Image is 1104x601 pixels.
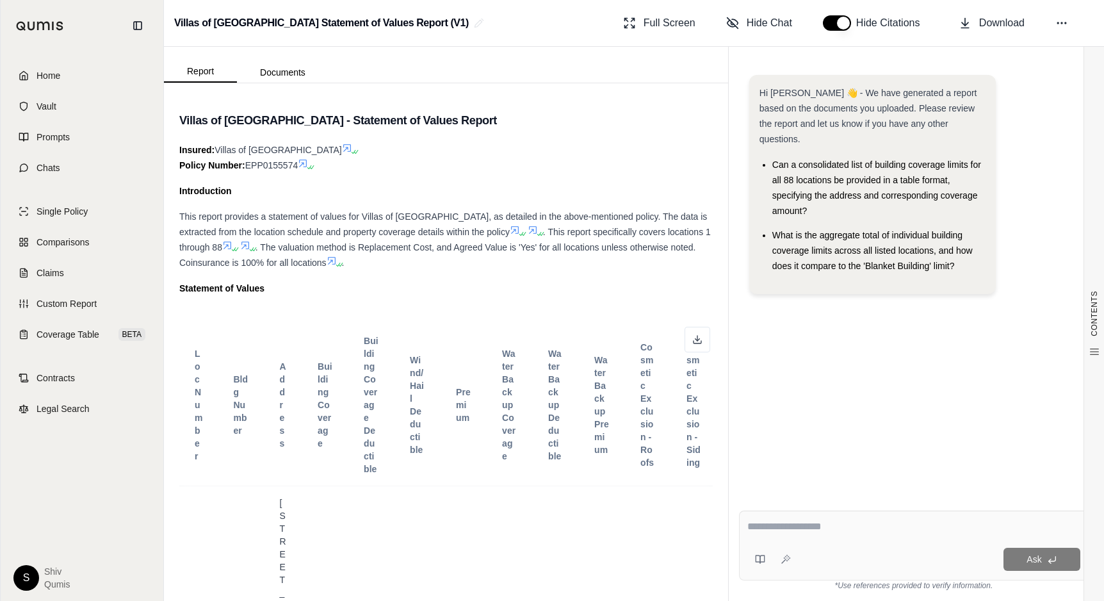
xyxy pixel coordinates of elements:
[685,327,710,352] button: Download as Excel
[37,100,56,113] span: Vault
[318,361,332,449] span: Building Coverage
[456,387,471,423] span: Premium
[37,297,97,310] span: Custom Report
[179,242,695,268] span: . The valuation method is Replacement Cost, and Agreed Value is 'Yes' for all locations unless ot...
[179,283,264,293] strong: Statement of Values
[342,258,345,268] span: .
[644,15,695,31] span: Full Screen
[179,109,713,132] h3: Villas of [GEOGRAPHIC_DATA] - Statement of Values Report
[1027,554,1041,564] span: Ask
[1089,291,1100,336] span: CONTENTS
[8,62,156,90] a: Home
[8,290,156,318] a: Custom Report
[215,145,341,155] span: Villas of [GEOGRAPHIC_DATA]
[8,92,156,120] a: Vault
[8,154,156,182] a: Chats
[44,578,70,591] span: Qumis
[16,21,64,31] img: Qumis Logo
[233,374,248,436] span: Bldg Number
[179,227,711,252] span: . This report specifically covers locations 1 through 88
[13,565,39,591] div: S
[759,88,977,144] span: Hi [PERSON_NAME] 👋 - We have generated a report based on the documents you uploaded. Please revie...
[127,15,148,36] button: Collapse sidebar
[8,364,156,392] a: Contracts
[502,349,515,461] span: Water Backup Coverage
[747,15,792,31] span: Hide Chat
[37,236,89,249] span: Comparisons
[640,342,654,468] span: Cosmetic Exclusion - Roofs
[364,336,378,474] span: Building Coverage Deductible
[8,123,156,151] a: Prompts
[37,131,70,144] span: Prompts
[8,228,156,256] a: Comparisons
[954,10,1030,36] button: Download
[245,160,298,170] span: EPP0155574
[8,320,156,349] a: Coverage TableBETA
[37,205,88,218] span: Single Policy
[37,402,90,415] span: Legal Search
[8,197,156,226] a: Single Policy
[772,160,981,216] span: Can a consolidated list of building coverage limits for all 88 locations be provided in a table f...
[37,161,60,174] span: Chats
[164,61,237,83] button: Report
[174,12,469,35] h2: Villas of [GEOGRAPHIC_DATA] Statement of Values Report (V1)
[44,565,70,578] span: Shiv
[772,230,973,271] span: What is the aggregate total of individual building coverage limits across all listed locations, a...
[1003,548,1080,571] button: Ask
[37,372,75,384] span: Contracts
[594,355,609,455] span: Water Backup Premium
[410,355,424,455] span: Wind/Hail Deductible
[37,328,99,341] span: Coverage Table
[8,395,156,423] a: Legal Search
[179,160,245,170] strong: Policy Number:
[856,15,928,31] span: Hide Citations
[739,580,1089,591] div: *Use references provided to verify information.
[37,69,60,82] span: Home
[548,349,561,461] span: Water Backup Deductible
[179,211,707,237] span: This report provides a statement of values for Villas of [GEOGRAPHIC_DATA], as detailed in the ab...
[118,328,145,341] span: BETA
[179,186,232,196] strong: Introduction
[37,267,64,279] span: Claims
[721,10,797,36] button: Hide Chat
[8,259,156,287] a: Claims
[195,349,202,461] span: Loc Number
[979,15,1025,31] span: Download
[179,145,215,155] strong: Insured:
[618,10,701,36] button: Full Screen
[279,361,286,449] span: Address
[237,62,329,83] button: Documents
